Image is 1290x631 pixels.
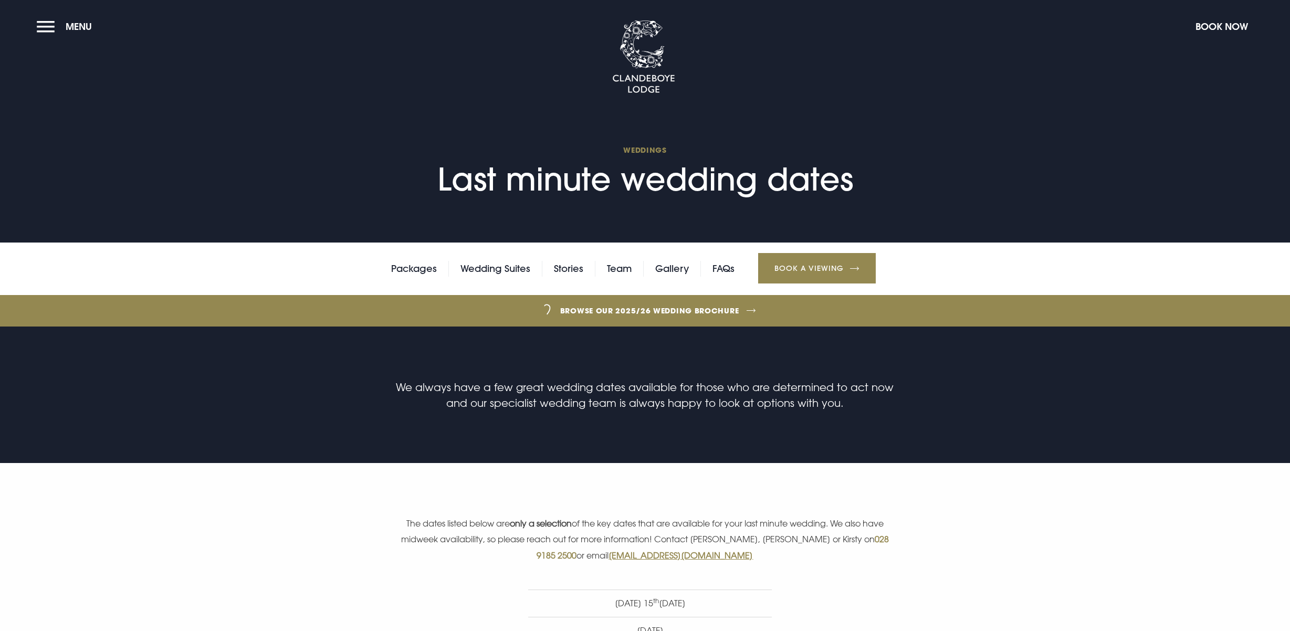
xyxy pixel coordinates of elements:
p: We always have a few great wedding dates available for those who are determined to act now and ou... [395,379,895,411]
a: Packages [391,261,437,277]
a: Stories [554,261,583,277]
a: Book a Viewing [758,253,876,283]
p: The dates listed below are of the key dates that are available for your last minute wedding. We a... [395,516,895,563]
span: Weddings [437,145,853,155]
sup: th [653,596,659,605]
h1: Last minute wedding dates [437,145,853,198]
span: Menu [66,20,92,33]
img: Clandeboye Lodge [612,20,675,94]
a: Wedding Suites [460,261,530,277]
a: FAQs [712,261,735,277]
a: [EMAIL_ADDRESS][DOMAIN_NAME] [609,550,753,561]
a: Gallery [655,261,689,277]
a: 028 9185 2500 [537,534,889,560]
li: [DATE] 15 [DATE] [528,590,772,616]
button: Menu [37,15,97,38]
strong: only a selection [510,518,572,529]
button: Book Now [1190,15,1253,38]
a: Team [607,261,632,277]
